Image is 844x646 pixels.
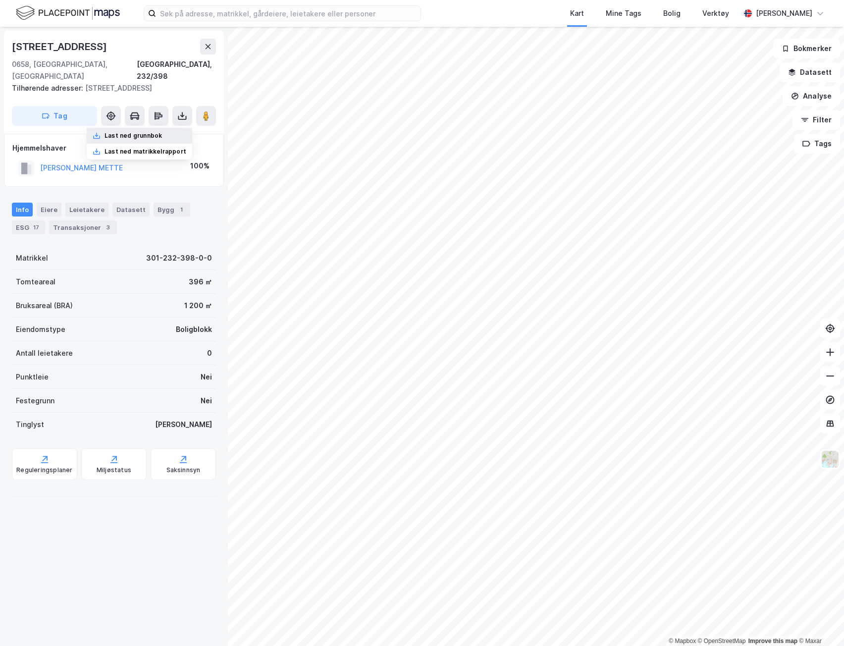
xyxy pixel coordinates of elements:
div: Verktøy [702,7,729,19]
div: 1 200 ㎡ [184,300,212,312]
div: [PERSON_NAME] [155,419,212,431]
div: 0658, [GEOGRAPHIC_DATA], [GEOGRAPHIC_DATA] [12,58,137,82]
div: Eiendomstype [16,323,65,335]
div: 301-232-398-0-0 [146,252,212,264]
div: 1 [176,205,186,215]
div: Antall leietakere [16,347,73,359]
div: Miljøstatus [97,466,131,474]
div: Eiere [37,203,61,216]
div: 3 [103,222,113,232]
div: Nei [201,395,212,407]
div: Bolig [663,7,681,19]
div: Matrikkel [16,252,48,264]
button: Analyse [783,86,840,106]
button: Tag [12,106,97,126]
div: Kart [570,7,584,19]
div: Info [12,203,33,216]
div: Last ned grunnbok [105,132,162,140]
button: Datasett [780,62,840,82]
div: [STREET_ADDRESS] [12,82,208,94]
div: [STREET_ADDRESS] [12,39,109,54]
div: Saksinnsyn [166,466,201,474]
input: Søk på adresse, matrikkel, gårdeiere, leietakere eller personer [156,6,421,21]
div: ESG [12,220,45,234]
div: Reguleringsplaner [16,466,72,474]
a: Improve this map [748,638,797,645]
iframe: Chat Widget [794,598,844,646]
div: 396 ㎡ [189,276,212,288]
span: Tilhørende adresser: [12,84,85,92]
div: Leietakere [65,203,108,216]
div: Nei [201,371,212,383]
div: Last ned matrikkelrapport [105,148,186,156]
div: Festegrunn [16,395,54,407]
div: Transaksjoner [49,220,117,234]
div: Hjemmelshaver [12,142,215,154]
button: Filter [792,110,840,130]
div: [PERSON_NAME] [756,7,812,19]
div: [GEOGRAPHIC_DATA], 232/398 [137,58,216,82]
a: OpenStreetMap [698,638,746,645]
div: Kontrollprogram for chat [794,598,844,646]
div: Punktleie [16,371,49,383]
img: Z [821,450,840,469]
div: Mine Tags [606,7,641,19]
button: Tags [794,134,840,154]
div: 17 [31,222,41,232]
img: logo.f888ab2527a4732fd821a326f86c7f29.svg [16,4,120,22]
div: Bygg [154,203,190,216]
a: Mapbox [669,638,696,645]
div: Boligblokk [176,323,212,335]
div: Bruksareal (BRA) [16,300,73,312]
div: Datasett [112,203,150,216]
div: Tomteareal [16,276,55,288]
button: Bokmerker [773,39,840,58]
div: 0 [207,347,212,359]
div: 100% [190,160,210,172]
div: Tinglyst [16,419,44,431]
